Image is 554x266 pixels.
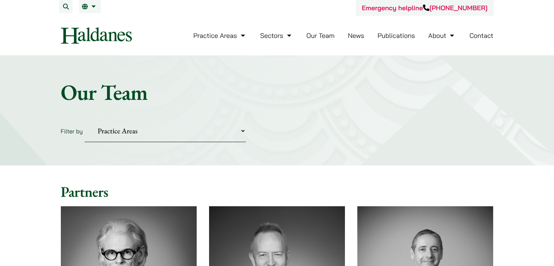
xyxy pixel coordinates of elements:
h2: Partners [61,183,494,200]
a: Contact [469,31,494,40]
a: Our Team [306,31,334,40]
a: Emergency helpline[PHONE_NUMBER] [362,4,487,12]
a: Practice Areas [193,31,247,40]
h1: Our Team [61,79,494,105]
a: Sectors [260,31,293,40]
img: Logo of Haldanes [61,27,132,44]
a: EN [82,4,98,9]
a: About [428,31,456,40]
a: News [348,31,364,40]
label: Filter by [61,128,83,135]
a: Publications [378,31,415,40]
